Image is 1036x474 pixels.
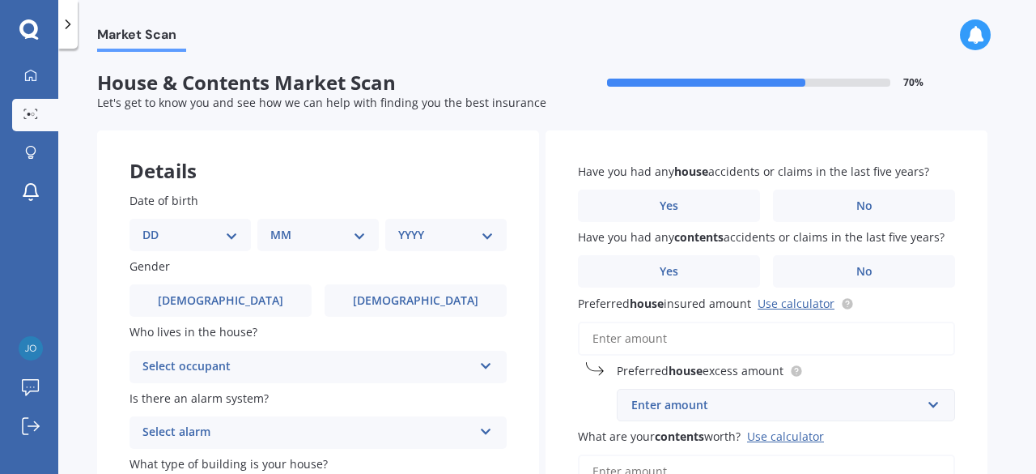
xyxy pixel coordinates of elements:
div: Use calculator [747,429,824,444]
img: e2bbb4952c86ed310496761a621e3a42 [19,336,43,361]
span: Preferred excess amount [617,363,783,378]
span: Let's get to know you and see how we can help with finding you the best insurance [97,95,546,110]
a: Use calculator [758,296,834,311]
input: Enter amount [578,322,955,356]
b: house [669,363,703,378]
span: Is there an alarm system? [129,391,269,406]
div: Select alarm [142,423,473,442]
b: house [674,164,708,179]
span: No [856,265,873,279]
span: What type of building is your house? [129,456,328,472]
span: [DEMOGRAPHIC_DATA] [353,294,478,308]
div: Details [97,130,539,179]
b: house [630,296,664,311]
div: Enter amount [631,396,921,414]
span: Who lives in the house? [129,325,257,340]
b: contents [655,429,704,444]
span: Gender [129,258,170,274]
span: Have you had any accidents or claims in the last five years? [578,229,945,245]
span: 70 % [903,77,923,88]
span: No [856,199,873,213]
span: Have you had any accidents or claims in the last five years? [578,164,929,179]
div: Select occupant [142,357,473,377]
span: House & Contents Market Scan [97,71,542,95]
span: [DEMOGRAPHIC_DATA] [158,294,283,308]
span: Yes [660,265,678,279]
span: Market Scan [97,27,186,49]
span: Yes [660,199,678,213]
span: Date of birth [129,193,198,208]
b: contents [674,229,724,245]
span: Preferred insured amount [578,296,751,311]
span: What are your worth? [578,429,741,444]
